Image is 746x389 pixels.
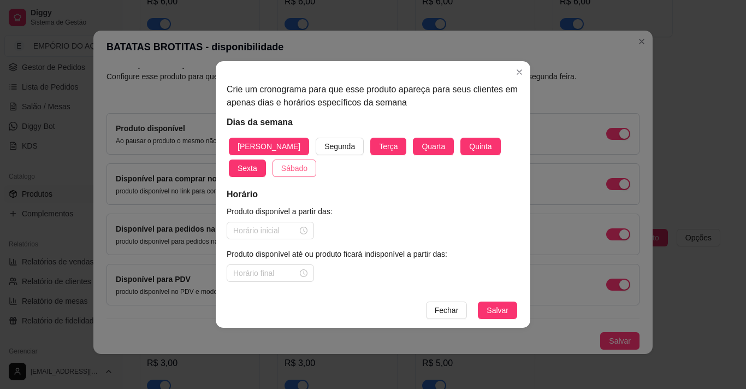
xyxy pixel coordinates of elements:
span: Quarta [422,140,445,152]
button: Terça [370,138,406,155]
h5: Dias da semana [227,116,519,133]
button: Quarta [413,138,454,155]
span: Sexta [238,162,257,174]
span: Fechar [435,304,459,316]
span: Quinta [469,140,492,152]
button: Fechar [426,302,467,319]
article: Produto disponível até ou produto ficará indisponível a partir das: [227,248,519,260]
button: Segunda [316,138,364,155]
span: Terça [379,140,398,152]
span: Salvar [487,304,508,316]
article: Produto disponível a partir das: [227,205,519,217]
span: Segunda [324,140,355,152]
span: [PERSON_NAME] [238,140,300,152]
h5: Horário [227,188,519,201]
button: Quinta [460,138,500,155]
input: Horário inicial [233,225,298,237]
button: Sábado [273,160,316,177]
button: [PERSON_NAME] [229,138,309,155]
button: Close [511,63,528,81]
button: Salvar [478,302,517,319]
button: Sexta [229,160,266,177]
article: Crie um cronograma para que esse produto apareça para seus clientes em apenas dias e horários esp... [227,83,519,109]
input: Horário final [233,267,298,279]
span: Sábado [281,162,307,174]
